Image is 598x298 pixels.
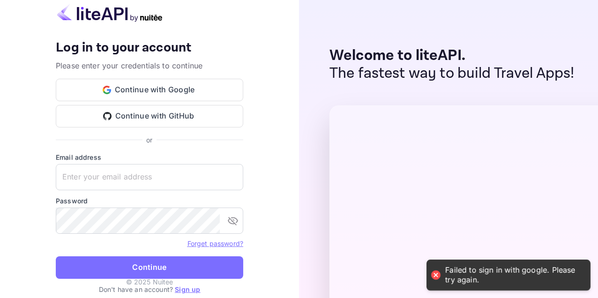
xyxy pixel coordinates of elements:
img: liteapi [56,4,164,22]
a: Sign up [175,285,200,293]
button: toggle password visibility [224,211,242,230]
label: Email address [56,152,243,162]
p: © 2025 Nuitee [126,277,173,287]
input: Enter your email address [56,164,243,190]
button: Continue [56,256,243,279]
p: Please enter your credentials to continue [56,60,243,71]
h4: Log in to your account [56,40,243,56]
button: Continue with Google [56,79,243,101]
p: or [146,135,152,145]
a: Forget password? [187,239,243,247]
div: Failed to sign in with google. Please try again. [445,265,581,285]
button: Continue with GitHub [56,105,243,127]
p: Welcome to liteAPI. [329,47,575,65]
p: Don't have an account? [56,284,243,294]
label: Password [56,196,243,206]
a: Forget password? [187,238,243,248]
p: The fastest way to build Travel Apps! [329,65,575,82]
